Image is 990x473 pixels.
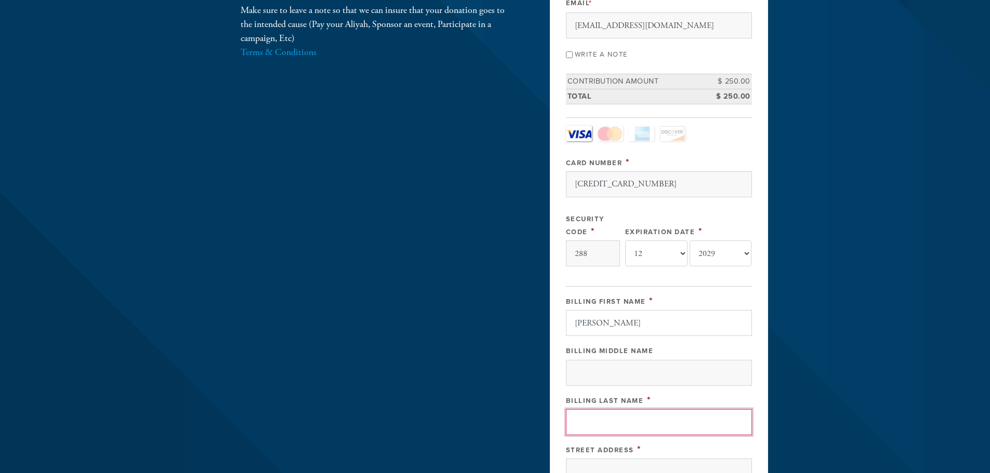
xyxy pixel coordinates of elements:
span: This field is required. [591,225,595,237]
td: $ 250.00 [705,89,752,104]
td: $ 250.00 [705,74,752,89]
label: Billing First Name [566,298,646,306]
label: Billing Last Name [566,397,644,405]
span: This field is required. [626,156,630,168]
div: Make sure to leave a note so that we can insure that your donation goes to the intended cause (Pa... [241,3,516,59]
label: Card Number [566,159,623,167]
a: Visa [566,126,592,141]
label: Write a note [575,50,628,59]
select: Expiration Date month [625,240,688,266]
a: Amex [628,126,654,141]
label: Billing Middle Name [566,347,654,355]
td: Total [566,89,705,104]
span: This field is required. [637,443,641,455]
td: Contribution Amount [566,74,705,89]
label: Security Code [566,215,604,236]
a: MasterCard [597,126,623,141]
select: Expiration Date year [690,240,752,266]
label: Street Address [566,446,634,454]
span: This field is required. [647,394,651,406]
a: Terms & Conditions [241,46,316,58]
label: Expiration Date [625,228,695,236]
span: This field is required. [649,295,653,306]
span: This field is required. [698,225,703,237]
a: Discover [659,126,685,141]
